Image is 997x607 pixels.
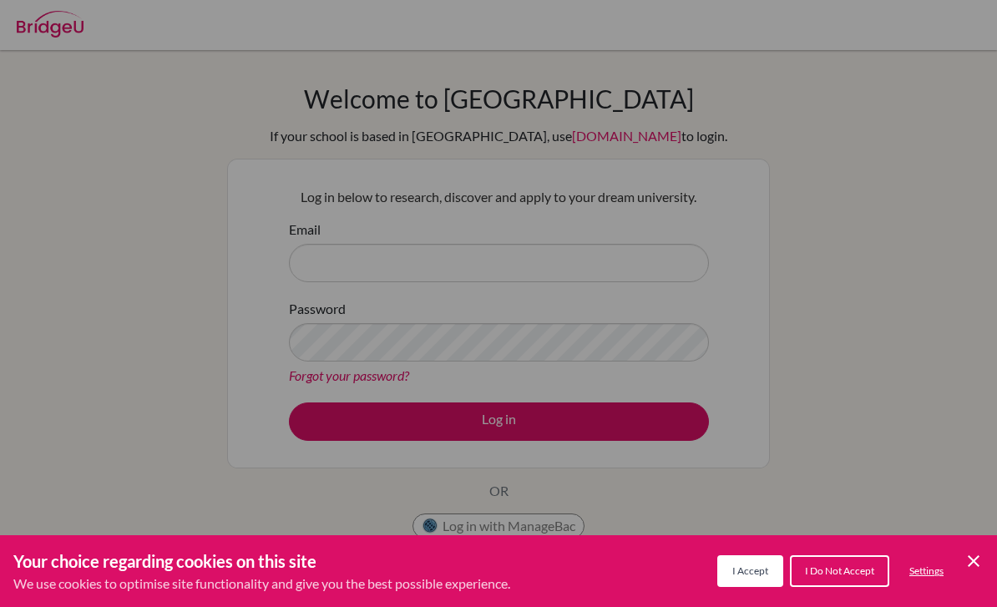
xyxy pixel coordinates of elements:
[964,551,984,571] button: Save and close
[13,574,510,594] p: We use cookies to optimise site functionality and give you the best possible experience.
[805,564,874,577] span: I Do Not Accept
[717,555,783,587] button: I Accept
[790,555,889,587] button: I Do Not Accept
[896,557,957,585] button: Settings
[732,564,768,577] span: I Accept
[13,549,510,574] h3: Your choice regarding cookies on this site
[909,564,944,577] span: Settings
